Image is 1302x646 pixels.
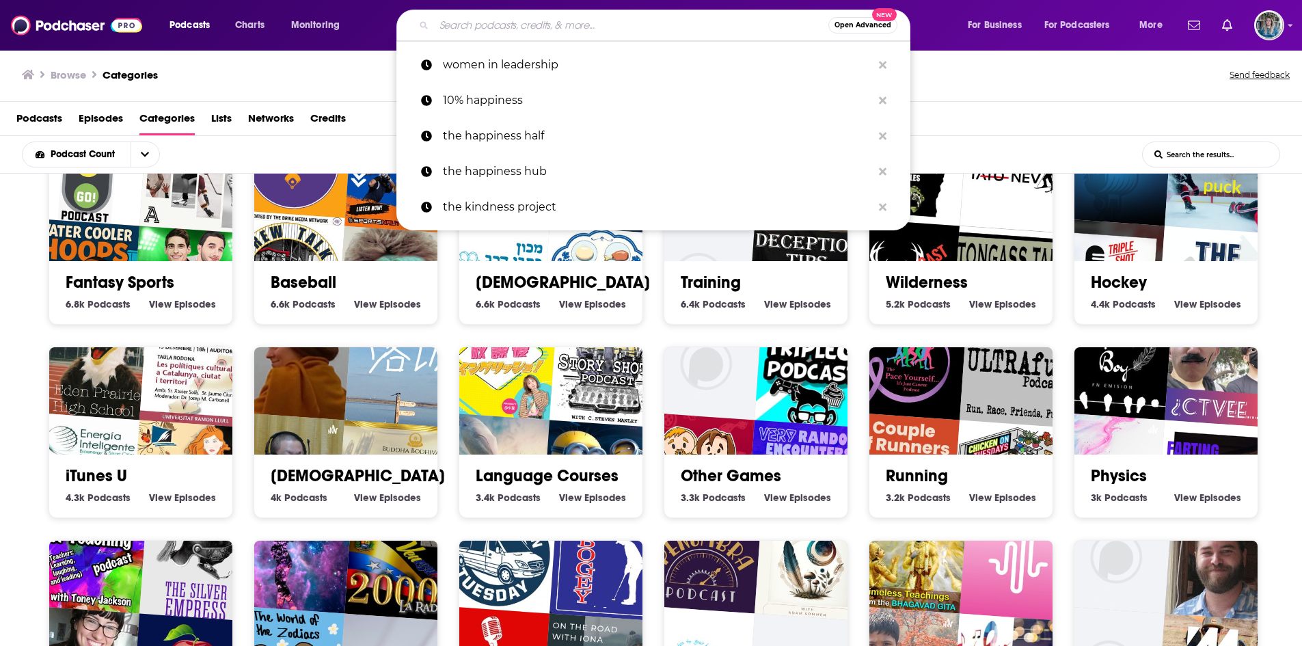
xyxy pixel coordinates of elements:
span: Podcasts [498,298,541,310]
a: Show notifications dropdown [1182,14,1206,37]
a: 4k [DEMOGRAPHIC_DATA] Podcasts [271,492,327,504]
img: Any Given Tuesday - College Golf Podcast 🎙 [440,496,558,614]
span: Open Advanced [835,22,891,29]
div: The Growing Freedom Podcast [1165,504,1282,621]
span: Episodes [174,298,216,310]
img: Tatonevat a GUM FM [960,116,1077,234]
span: Episodes [379,298,421,310]
img: The Story Shots Podcast [550,310,667,428]
img: ECC 放課後イングリッシュ！ [440,303,558,420]
img: Alg 2 Ch7 Exp Growth/Decay EPHS [30,303,148,420]
a: Training [681,272,741,293]
span: Podcasts [908,492,951,504]
a: View Fantasy Sports Episodes [149,298,216,310]
a: Categories [139,107,195,135]
a: women in leadership [396,47,910,83]
a: View Baseball Episodes [354,298,421,310]
a: Podcasts [16,107,62,135]
span: Podcast Count [51,150,120,159]
span: View [969,298,992,310]
a: the happiness half [396,118,910,154]
span: Podcasts [284,492,327,504]
img: Vedic Havan Yagya Center in USA [960,504,1077,621]
span: For Business [968,16,1022,35]
span: Podcasts [87,492,131,504]
a: 5.2k Wilderness Podcasts [886,298,951,310]
a: View iTunes U Episodes [149,492,216,504]
p: the happiness hub [443,154,872,189]
span: For Podcasters [1044,16,1110,35]
span: 4.4k [1091,298,1110,310]
a: 4.3k iTunes U Podcasts [66,492,131,504]
a: 6.6k [DEMOGRAPHIC_DATA] Podcasts [476,298,541,310]
span: Episodes [789,298,831,310]
img: Race Directors Lie [960,310,1077,428]
button: Send feedback [1225,66,1294,85]
img: UN UNIVERSO ANTE MIS OJOS [235,496,353,614]
a: [DEMOGRAPHIC_DATA] [271,466,445,486]
img: Especialisimas Romanticas [344,504,462,621]
span: View [559,492,582,504]
a: View Wilderness Episodes [969,298,1036,310]
span: View [1174,298,1197,310]
h1: Categories [103,68,158,81]
button: Open AdvancedNew [828,17,897,33]
span: Episodes [994,298,1036,310]
span: View [149,298,172,310]
span: View [354,298,377,310]
img: Goner boy [1055,303,1173,420]
a: Lists [211,107,232,135]
a: Physics [1091,466,1147,486]
span: Charts [235,16,265,35]
a: 6.8k Fantasy Sports Podcasts [66,298,131,310]
a: View Running Episodes [969,492,1036,504]
input: Search podcasts, credits, & more... [434,14,828,36]
img: The Triple G Podcast [755,310,872,428]
button: open menu [160,14,228,36]
img: Ayya Canda 's most recent Dharma talks (Aloka Vihara Forest Monastery) [235,303,353,420]
span: Episodes [379,492,421,504]
span: 6.8k [66,298,85,310]
img: Making Fun of Teaching [30,496,148,614]
a: iTunes U [66,466,127,486]
a: Other Games [681,466,781,486]
button: open menu [1035,14,1130,36]
a: View Training Episodes [764,298,831,310]
span: View [764,492,787,504]
span: 3.3k [681,492,700,504]
div: Les polítiques culturals a Catalunya, ciutat i territori [139,310,257,428]
div: The Penumbra Podcast [645,496,763,614]
img: Vox Talks Podcast [1055,496,1173,614]
a: 3.3k Other Games Podcasts [681,492,746,504]
button: Show profile menu [1254,10,1284,40]
h2: Choose List sort [22,142,181,167]
span: View [1174,492,1197,504]
img: Play the puck [1165,116,1282,234]
a: Podchaser - Follow, Share and Rate Podcasts [11,12,142,38]
span: Credits [310,107,346,135]
button: open menu [282,14,357,36]
a: Networks [248,107,294,135]
img: The Silver Empress [139,504,257,621]
a: Wilderness [886,272,968,293]
span: Podcasts [703,298,746,310]
a: Hockey [1091,272,1147,293]
a: Show notifications dropdown [1217,14,1238,37]
span: Episodes [174,492,216,504]
a: the happiness hub [396,154,910,189]
div: The Rolistes Podcast [645,303,763,420]
a: Language Courses [476,466,619,486]
span: Podcasts [1113,298,1156,310]
a: Episodes [79,107,123,135]
button: open menu [1130,14,1180,36]
h3: Browse [51,68,86,81]
span: 4.3k [66,492,85,504]
span: Podcasts [498,492,541,504]
span: Podcasts [1104,492,1148,504]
